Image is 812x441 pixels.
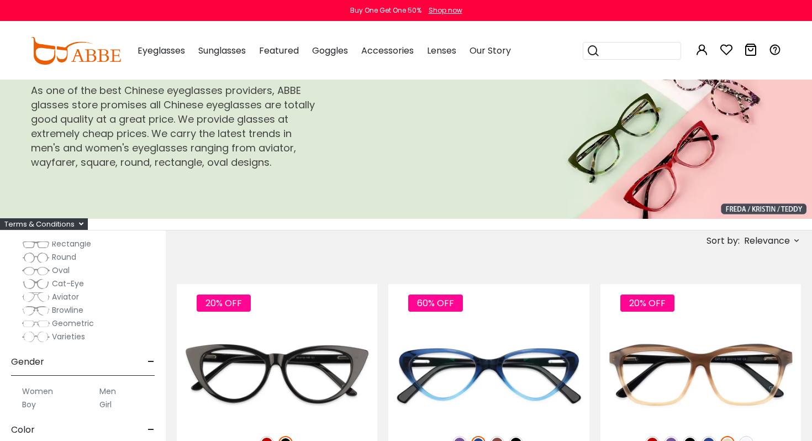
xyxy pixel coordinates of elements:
label: Men [99,385,116,398]
div: Buy One Get One 50% [350,6,421,15]
img: Blue Hannah - Acetate ,Universal Bridge Fit [388,324,589,424]
img: Browline.png [22,305,50,316]
span: Lenses [427,44,456,57]
span: - [147,349,155,375]
span: Featured [259,44,299,57]
div: Shop now [429,6,462,15]
label: Girl [99,398,112,411]
img: Cream Sonia - Acetate ,Eyeglasses [600,324,801,424]
span: Round [52,251,76,262]
span: Sort by: [706,234,740,247]
img: Rectangle.png [22,239,50,250]
span: 60% OFF [408,295,463,312]
span: Relevance [744,231,790,251]
span: Rectangle [52,238,91,249]
img: abbeglasses.com [30,37,121,65]
span: Accessories [361,44,414,57]
img: Geometric.png [22,318,50,329]
p: As one of the best Chinese eyeglasses providers, ABBE glasses store promises all Chinese eyeglass... [31,83,320,170]
span: Sunglasses [198,44,246,57]
span: Aviator [52,291,79,302]
label: Women [22,385,53,398]
img: Oval.png [22,265,50,276]
span: Our Story [470,44,511,57]
span: Cat-Eye [52,278,84,289]
span: Geometric [52,318,94,329]
a: Shop now [423,6,462,15]
img: Black Nora - Acetate ,Universal Bridge Fit [177,324,377,424]
span: Goggles [312,44,348,57]
span: Oval [52,265,70,276]
span: Eyeglasses [138,44,185,57]
img: Varieties.png [22,331,50,343]
label: Boy [22,398,36,411]
img: Cat-Eye.png [22,279,50,290]
span: Gender [11,349,44,375]
span: Varieties [52,331,85,342]
img: Aviator.png [22,292,50,303]
img: Round.png [22,252,50,263]
span: Browline [52,305,83,316]
span: 20% OFF [620,295,674,312]
span: 20% OFF [197,295,251,312]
